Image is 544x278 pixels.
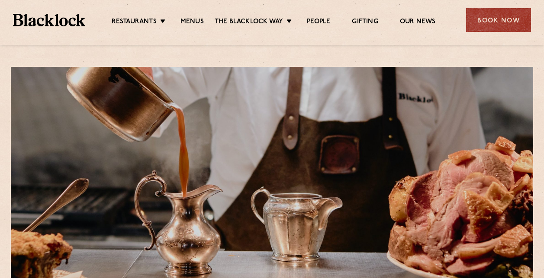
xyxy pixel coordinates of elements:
[215,18,283,27] a: The Blacklock Way
[307,18,330,27] a: People
[180,18,204,27] a: Menus
[400,18,436,27] a: Our News
[112,18,157,27] a: Restaurants
[466,8,531,32] div: Book Now
[13,14,85,26] img: BL_Textured_Logo-footer-cropped.svg
[352,18,378,27] a: Gifting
